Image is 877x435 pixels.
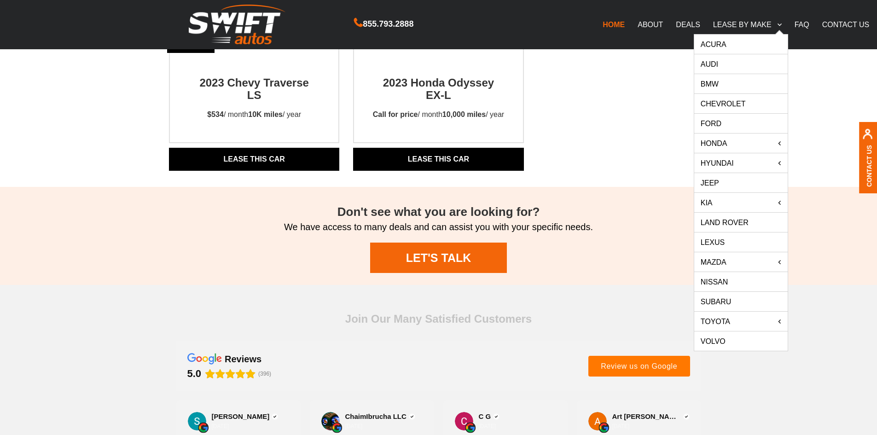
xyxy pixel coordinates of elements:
span: C G [479,412,491,421]
a: LEASE BY MAKE [707,15,788,34]
a: ABOUT [631,15,669,34]
span: ChaimIbrucha LLC [345,412,407,421]
div: [DATE] [479,423,496,430]
div: [DATE] [345,423,363,430]
div: 5.0 [187,367,202,380]
a: HOME [596,15,631,34]
div: [DATE] [212,423,229,430]
div: Rating: 5.0 out of 5 [187,367,256,380]
a: Acura [694,35,788,54]
span: (396) [258,371,271,377]
img: Swift Autos [189,5,285,45]
span: Art [PERSON_NAME] [612,412,681,421]
button: Review us on Google [588,356,690,377]
div: reviews [225,353,261,365]
a: Lease THIS CAR [353,148,523,171]
a: Toyota [694,312,788,331]
a: HONDA [694,133,788,153]
div: Verified Customer [272,413,278,420]
strong: $534 [207,110,224,118]
a: View on Google [321,412,340,430]
a: 855.793.2888 [354,20,413,28]
a: new2023 Chevy TraverseLS$534/ month10K miles/ year [170,60,338,128]
div: [DATE] [612,423,630,430]
a: KIA [694,193,788,212]
a: BMW [694,74,788,93]
a: Audi [694,54,788,74]
img: Art Esquivel [588,412,607,430]
h2: 2023 Chevy Traverse LS [189,60,319,101]
a: Review by Art Esquivel [612,412,690,421]
strong: Call for price [373,110,418,118]
a: Jeep [694,173,788,192]
a: LET'S TALK [370,243,506,273]
div: Verified Customer [493,413,499,420]
img: Shimon Goldberg [188,412,206,430]
a: Nissan [694,272,788,291]
span: 855.793.2888 [363,17,413,31]
p: / month / year [199,101,309,128]
a: Ford [694,114,788,133]
a: Mazda [694,252,788,272]
span: [PERSON_NAME] [212,412,270,421]
a: DEALS [669,15,706,34]
a: View on Google [188,412,206,430]
a: Subaru [694,292,788,311]
a: Hyundai [694,153,788,173]
img: ChaimIbrucha LLC [321,412,340,430]
strong: 10,000 miles [442,110,486,118]
a: 2023 Honda Odyssey EX-LCall for price/ month10,000 miles/ year [354,60,523,128]
a: Review by C G [479,412,500,421]
a: Land Rover [694,213,788,232]
h2: 2023 Honda Odyssey EX-L [373,60,503,101]
span: Review us on Google [601,361,677,371]
a: Volvo [694,331,788,351]
div: Verified Customer [683,413,690,420]
a: Review by ChaimIbrucha LLC [345,412,415,421]
strong: 10K miles [248,110,283,118]
a: View on Google [588,412,607,430]
img: contact us, iconuser [862,128,873,145]
div: Join Our Many Satisfied Customers [176,312,701,326]
a: Lexus [694,232,788,252]
p: / month / year [365,101,512,128]
a: Lease THIS CAR [169,148,339,171]
img: C G [455,412,473,430]
a: CONTACT US [816,15,876,34]
a: Review by Shimon Goldberg [212,412,279,421]
div: Verified Customer [409,413,415,420]
a: FAQ [788,15,816,34]
a: Contact Us [865,145,873,186]
a: View on Google [455,412,473,430]
a: Chevrolet [694,94,788,113]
